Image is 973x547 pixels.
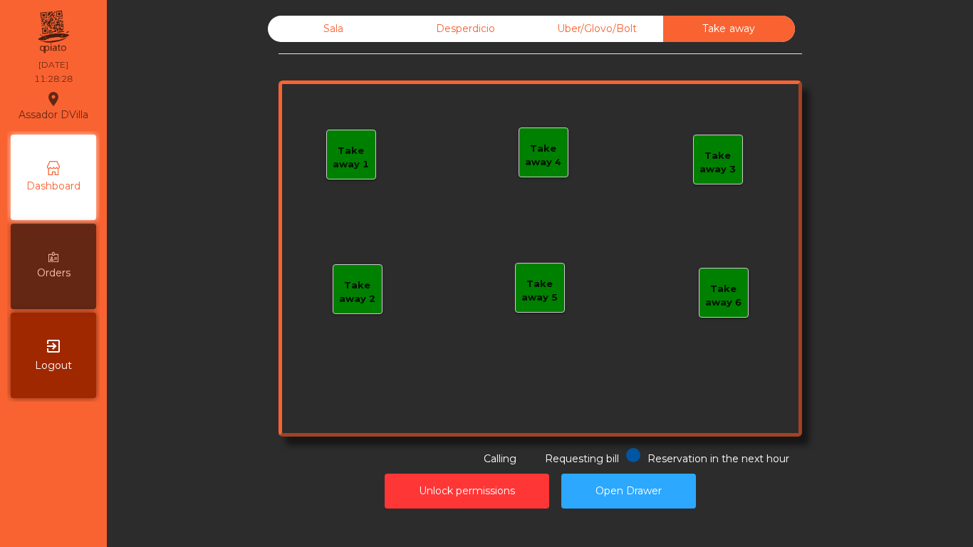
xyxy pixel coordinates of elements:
[400,16,531,42] div: Desperdicio
[45,90,62,108] i: location_on
[36,7,71,57] img: qpiato
[519,142,568,170] div: Take away 4
[19,88,88,124] div: Assador DVilla
[327,144,375,172] div: Take away 1
[545,452,619,465] span: Requesting bill
[268,16,400,42] div: Sala
[516,277,564,305] div: Take away 5
[531,16,663,42] div: Uber/Glovo/Bolt
[484,452,516,465] span: Calling
[37,266,71,281] span: Orders
[647,452,789,465] span: Reservation in the next hour
[663,16,795,42] div: Take away
[385,474,549,509] button: Unlock permissions
[35,358,72,373] span: Logout
[45,338,62,355] i: exit_to_app
[26,179,80,194] span: Dashboard
[34,73,73,85] div: 11:28:28
[699,282,748,310] div: Take away 6
[38,58,68,71] div: [DATE]
[561,474,696,509] button: Open Drawer
[694,149,742,177] div: Take away 3
[333,278,382,306] div: Take away 2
